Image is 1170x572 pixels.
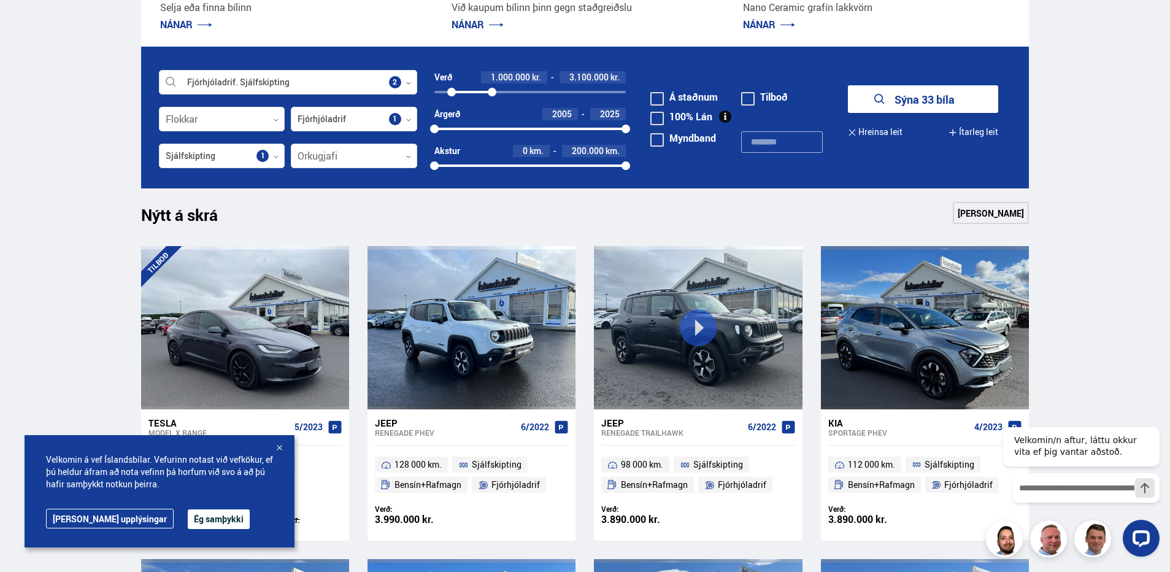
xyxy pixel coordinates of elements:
[953,202,1029,224] a: [PERSON_NAME]
[368,409,575,541] a: Jeep Renegade PHEV 6/2022 128 000 km. Sjálfskipting Bensín+Rafmagn Fjórhjóladrif Verð: 3.990.000 kr.
[188,509,250,529] button: Ég samþykki
[925,457,974,472] span: Sjálfskipting
[600,108,620,120] span: 2025
[828,428,969,437] div: Sportage PHEV
[46,454,273,490] span: Velkomin á vef Íslandsbílar. Vefurinn notast við vefkökur, ef þú heldur áfram að nota vefinn þá h...
[375,504,472,514] div: Verð:
[743,18,795,31] a: NÁNAR
[718,477,766,492] span: Fjórhjóladrif
[148,417,290,428] div: Tesla
[748,422,776,432] span: 6/2022
[741,92,788,102] label: Tilboð
[993,404,1164,566] iframe: LiveChat chat widget
[949,118,998,146] button: Ítarleg leit
[148,428,290,437] div: Model X RANGE
[693,457,743,472] span: Sjálfskipting
[848,477,915,492] span: Bensín+Rafmagn
[601,504,698,514] div: Verð:
[848,118,903,146] button: Hreinsa leit
[828,504,925,514] div: Verð:
[141,409,349,541] a: Tesla Model X RANGE 5/2023 58 000 km. Sjálfskipting Rafmagn Fjórhjóladrif Tilboð: 10.900.000 kr. ...
[621,457,663,472] span: 98 000 km.
[601,417,742,428] div: Jeep
[743,1,1010,15] p: Nano Ceramic grafín lakkvörn
[394,457,442,472] span: 128 000 km.
[452,18,504,31] a: NÁNAR
[848,457,895,472] span: 112 000 km.
[988,522,1025,559] img: nhp88E3Fdnt1Opn2.png
[434,146,460,156] div: Akstur
[944,477,993,492] span: Fjórhjóladrif
[491,477,540,492] span: Fjórhjóladrif
[294,422,323,432] span: 5/2023
[160,1,427,15] p: Selja eða finna bílinn
[523,145,528,157] span: 0
[610,72,620,82] span: kr.
[375,417,516,428] div: Jeep
[601,428,742,437] div: Renegade TRAILHAWK
[650,133,716,143] label: Myndband
[375,428,516,437] div: Renegade PHEV
[572,145,604,157] span: 200.000
[46,509,174,528] a: [PERSON_NAME] upplýsingar
[828,514,925,525] div: 3.890.000 kr.
[552,108,572,120] span: 2005
[375,514,472,525] div: 3.990.000 kr.
[650,112,712,122] label: 100% Lán
[394,477,461,492] span: Bensín+Rafmagn
[434,109,460,119] div: Árgerð
[621,477,688,492] span: Bensín+Rafmagn
[606,146,620,156] span: km.
[532,72,541,82] span: kr.
[848,85,998,113] button: Sýna 33 bíla
[569,71,609,83] span: 3.100.000
[472,457,521,472] span: Sjálfskipting
[160,18,212,31] a: NÁNAR
[821,409,1029,541] a: Kia Sportage PHEV 4/2023 112 000 km. Sjálfskipting Bensín+Rafmagn Fjórhjóladrif Verð: 3.890.000 kr.
[452,1,718,15] p: Við kaupum bílinn þinn gegn staðgreiðslu
[434,72,452,82] div: Verð
[529,146,544,156] span: km.
[594,409,802,541] a: Jeep Renegade TRAILHAWK 6/2022 98 000 km. Sjálfskipting Bensín+Rafmagn Fjórhjóladrif Verð: 3.890....
[491,71,530,83] span: 1.000.000
[650,92,718,102] label: Á staðnum
[601,514,698,525] div: 3.890.000 kr.
[521,422,549,432] span: 6/2022
[828,417,969,428] div: Kia
[974,422,1003,432] span: 4/2023
[141,206,239,231] h1: Nýtt á skrá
